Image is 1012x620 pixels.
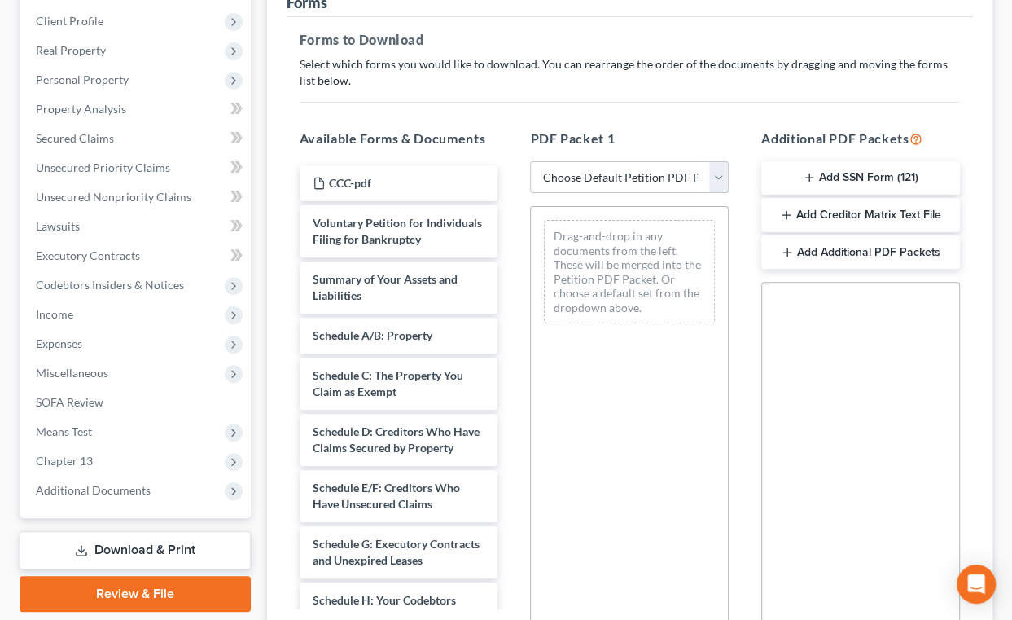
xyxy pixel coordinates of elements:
[313,593,456,607] span: Schedule H: Your Codebtors
[23,388,251,417] a: SOFA Review
[23,124,251,153] a: Secured Claims
[761,235,960,270] button: Add Additional PDF Packets
[313,216,482,246] span: Voluntary Petition for Individuals Filing for Bankruptcy
[36,219,80,233] span: Lawsuits
[36,454,93,468] span: Chapter 13
[300,30,960,50] h5: Forms to Download
[36,336,82,350] span: Expenses
[36,395,103,409] span: SOFA Review
[36,248,140,262] span: Executory Contracts
[23,153,251,182] a: Unsecured Priority Claims
[36,73,129,86] span: Personal Property
[36,14,103,28] span: Client Profile
[313,481,460,511] span: Schedule E/F: Creditors Who Have Unsecured Claims
[36,131,114,145] span: Secured Claims
[36,483,151,497] span: Additional Documents
[313,328,432,342] span: Schedule A/B: Property
[36,307,73,321] span: Income
[36,278,184,292] span: Codebtors Insiders & Notices
[300,129,498,148] h5: Available Forms & Documents
[23,95,251,124] a: Property Analysis
[36,160,170,174] span: Unsecured Priority Claims
[761,161,960,196] button: Add SSN Form (121)
[23,212,251,241] a: Lawsuits
[36,102,126,116] span: Property Analysis
[329,176,371,190] span: CCC-pdf
[761,129,960,148] h5: Additional PDF Packets
[300,56,960,89] p: Select which forms you would like to download. You can rearrange the order of the documents by dr...
[20,576,251,612] a: Review & File
[313,424,480,455] span: Schedule D: Creditors Who Have Claims Secured by Property
[36,190,191,204] span: Unsecured Nonpriority Claims
[313,368,463,398] span: Schedule C: The Property You Claim as Exempt
[36,424,92,438] span: Means Test
[36,366,108,380] span: Miscellaneous
[23,241,251,270] a: Executory Contracts
[313,537,480,567] span: Schedule G: Executory Contracts and Unexpired Leases
[761,198,960,232] button: Add Creditor Matrix Text File
[530,129,729,148] h5: PDF Packet 1
[957,565,996,604] div: Open Intercom Messenger
[23,182,251,212] a: Unsecured Nonpriority Claims
[36,43,106,57] span: Real Property
[544,220,715,323] div: Drag-and-drop in any documents from the left. These will be merged into the Petition PDF Packet. ...
[313,272,458,302] span: Summary of Your Assets and Liabilities
[20,531,251,569] a: Download & Print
